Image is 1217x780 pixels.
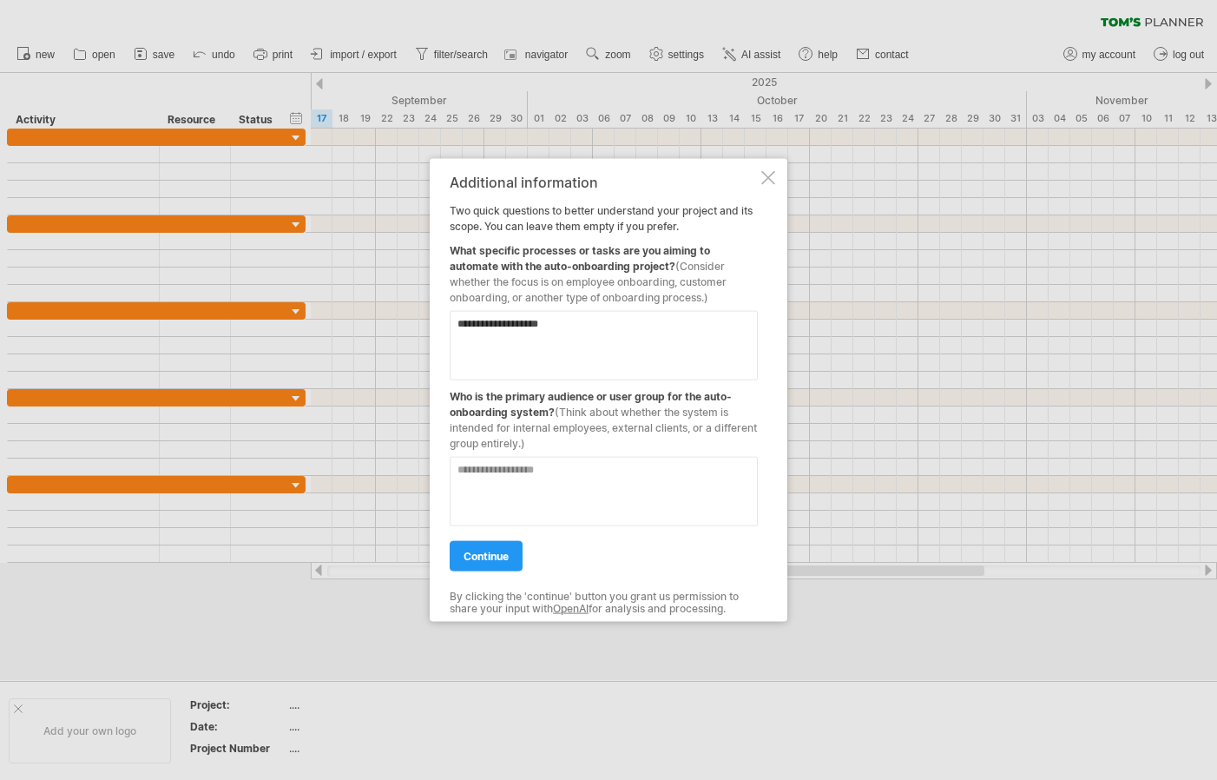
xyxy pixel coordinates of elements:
a: continue [450,541,523,572]
div: What specific processes or tasks are you aiming to automate with the auto-onboarding project? [450,235,758,306]
span: continue [464,550,509,563]
div: Who is the primary audience or user group for the auto-onboarding system? [450,380,758,452]
div: Two quick questions to better understand your project and its scope. You can leave them empty if ... [450,175,758,606]
a: OpenAI [553,602,589,615]
span: (Consider whether the focus is on employee onboarding, customer onboarding, or another type of on... [450,260,727,304]
div: Additional information [450,175,758,190]
span: (Think about whether the system is intended for internal employees, external clients, or a differ... [450,406,757,450]
div: By clicking the 'continue' button you grant us permission to share your input with for analysis a... [450,591,758,616]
